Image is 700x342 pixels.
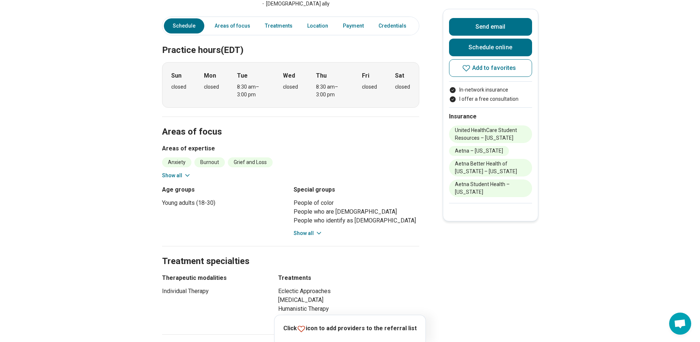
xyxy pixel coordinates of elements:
li: Aetna – [US_STATE] [449,146,509,156]
h2: Treatment specialties [162,238,419,268]
li: Anxiety [162,157,191,167]
li: Eclectic Approaches [278,287,419,296]
li: I offer a free consultation [449,95,532,103]
button: Add to favorites [449,59,532,77]
a: Payment [338,18,368,33]
li: People who identify as [DEMOGRAPHIC_DATA] [294,216,419,225]
strong: Thu [316,71,327,80]
div: closed [204,83,219,91]
div: closed [171,83,186,91]
li: Humanistic Therapy [278,304,419,313]
li: In-network insurance [449,86,532,94]
a: Schedule [164,18,204,33]
h2: Insurance [449,112,532,121]
ul: Payment options [449,86,532,103]
h2: Practice hours (EDT) [162,26,419,57]
strong: Wed [283,71,295,80]
li: Individual Therapy [162,287,265,296]
li: Burnout [194,157,225,167]
li: People of color [294,199,419,207]
li: United HealthCare Student Resources – [US_STATE] [449,125,532,143]
span: Add to favorites [472,65,516,71]
div: When does the program meet? [162,62,419,108]
h3: Treatments [278,274,419,282]
div: closed [395,83,410,91]
a: Other [417,18,443,33]
h3: Therapeutic modalities [162,274,265,282]
button: Show all [294,229,323,237]
a: Location [303,18,333,33]
div: 8:30 am – 3:00 pm [237,83,265,99]
strong: Mon [204,71,216,80]
strong: Sat [395,71,404,80]
div: Open chat [669,313,691,335]
div: closed [362,83,377,91]
button: Show all [162,172,191,179]
p: Click icon to add providers to the referral list [283,324,417,333]
h3: Special groups [294,185,419,194]
a: Treatments [261,18,297,33]
a: Schedule online [449,39,532,56]
h3: Areas of expertise [162,144,419,153]
li: Aetna Better Health of [US_STATE] – [US_STATE] [449,159,532,177]
li: People who are [DEMOGRAPHIC_DATA] [294,207,419,216]
li: Aetna Student Health – [US_STATE] [449,179,532,197]
strong: Tue [237,71,248,80]
li: [MEDICAL_DATA] [278,296,419,304]
h3: Age groups [162,185,288,194]
button: Send email [449,18,532,36]
a: Credentials [374,18,411,33]
li: Young adults (18-30) [162,199,288,207]
strong: Sun [171,71,182,80]
div: 8:30 am – 3:00 pm [316,83,344,99]
a: Areas of focus [210,18,255,33]
h2: Areas of focus [162,108,419,138]
div: closed [283,83,298,91]
strong: Fri [362,71,369,80]
li: Grief and Loss [228,157,273,167]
